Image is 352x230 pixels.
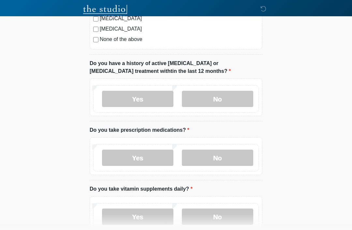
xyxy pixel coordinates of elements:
label: [MEDICAL_DATA] [100,25,259,33]
label: No [182,150,253,166]
label: None of the above [100,35,259,43]
label: No [182,91,253,107]
input: None of the above [93,37,98,42]
label: No [182,209,253,225]
label: Yes [102,91,173,107]
label: Yes [102,150,173,166]
label: Do you have a history of active [MEDICAL_DATA] or [MEDICAL_DATA] treatment withtin the last 12 mo... [90,60,262,75]
label: Do you take prescription medications? [90,126,189,134]
input: [MEDICAL_DATA] [93,27,98,32]
label: Yes [102,209,173,225]
img: The Studio Med Spa Logo [83,5,127,18]
label: Do you take vitamin supplements daily? [90,185,193,193]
